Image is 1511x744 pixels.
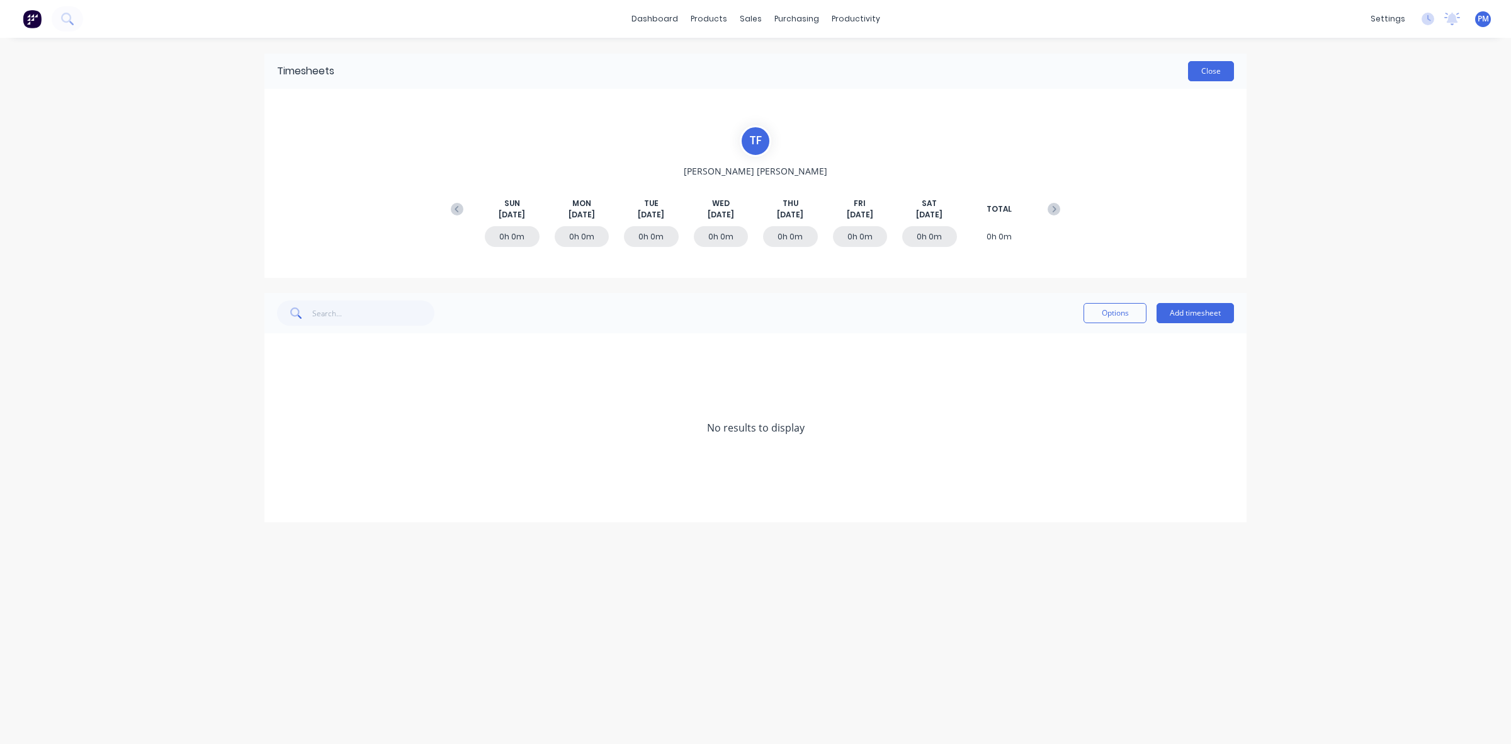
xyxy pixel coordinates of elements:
[1188,61,1234,81] button: Close
[854,198,866,209] span: FRI
[638,209,664,220] span: [DATE]
[1364,9,1412,28] div: settings
[264,333,1247,522] div: No results to display
[485,226,540,247] div: 0h 0m
[499,209,525,220] span: [DATE]
[972,226,1027,247] div: 0h 0m
[712,198,730,209] span: WED
[708,209,734,220] span: [DATE]
[644,198,659,209] span: TUE
[740,125,771,157] div: T F
[312,300,435,326] input: Search...
[777,209,803,220] span: [DATE]
[833,226,888,247] div: 0h 0m
[277,64,334,79] div: Timesheets
[916,209,942,220] span: [DATE]
[555,226,609,247] div: 0h 0m
[1084,303,1146,323] button: Options
[922,198,937,209] span: SAT
[684,164,827,178] span: [PERSON_NAME] [PERSON_NAME]
[825,9,886,28] div: productivity
[694,226,749,247] div: 0h 0m
[1157,303,1234,323] button: Add timesheet
[624,226,679,247] div: 0h 0m
[1478,13,1489,25] span: PM
[902,226,957,247] div: 0h 0m
[733,9,768,28] div: sales
[768,9,825,28] div: purchasing
[625,9,684,28] a: dashboard
[23,9,42,28] img: Factory
[572,198,591,209] span: MON
[569,209,595,220] span: [DATE]
[763,226,818,247] div: 0h 0m
[504,198,520,209] span: SUN
[684,9,733,28] div: products
[847,209,873,220] span: [DATE]
[987,203,1012,215] span: TOTAL
[783,198,798,209] span: THU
